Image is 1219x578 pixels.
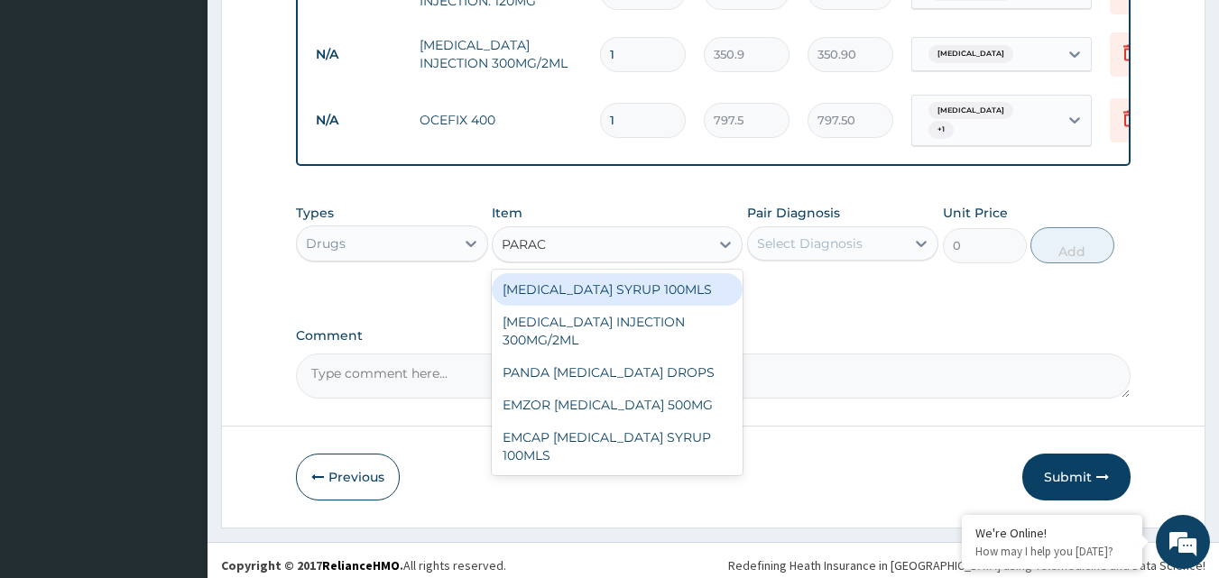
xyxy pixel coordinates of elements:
[307,38,411,71] td: N/A
[296,9,339,52] div: Minimize live chat window
[306,234,346,252] div: Drugs
[928,102,1013,120] span: [MEDICAL_DATA]
[928,121,954,139] span: + 1
[928,45,1013,63] span: [MEDICAL_DATA]
[1030,227,1114,263] button: Add
[943,204,1008,222] label: Unit Price
[975,544,1129,559] p: How may I help you today?
[492,204,522,222] label: Item
[757,234,863,252] div: Select Diagnosis
[105,174,249,356] span: We're online!
[492,273,743,306] div: [MEDICAL_DATA] SYRUP 100MLS
[296,206,334,221] label: Types
[411,102,591,138] td: OCEFIX 400
[728,556,1205,574] div: Redefining Heath Insurance in [GEOGRAPHIC_DATA] using Telemedicine and Data Science!
[9,386,344,449] textarea: Type your message and hit 'Enter'
[322,557,400,573] a: RelianceHMO
[221,557,403,573] strong: Copyright © 2017 .
[1022,454,1131,500] button: Submit
[94,101,303,124] div: Chat with us now
[747,204,840,222] label: Pair Diagnosis
[411,27,591,81] td: [MEDICAL_DATA] INJECTION 300MG/2ML
[296,454,400,500] button: Previous
[492,421,743,472] div: EMCAP [MEDICAL_DATA] SYRUP 100MLS
[33,90,73,135] img: d_794563401_company_1708531726252_794563401
[307,104,411,137] td: N/A
[492,306,743,356] div: [MEDICAL_DATA] INJECTION 300MG/2ML
[296,328,1131,344] label: Comment
[492,389,743,421] div: EMZOR [MEDICAL_DATA] 500MG
[975,525,1129,541] div: We're Online!
[492,356,743,389] div: PANDA [MEDICAL_DATA] DROPS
